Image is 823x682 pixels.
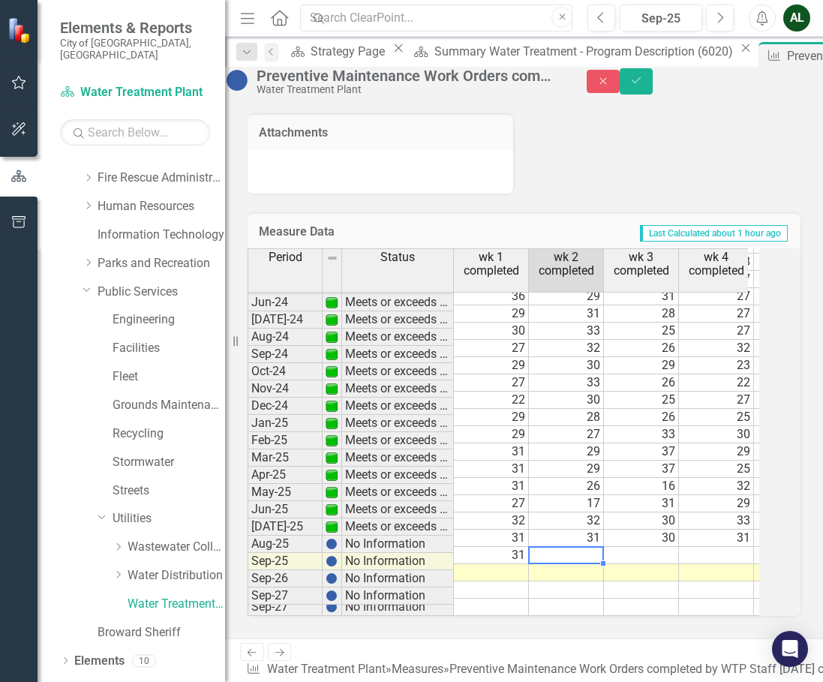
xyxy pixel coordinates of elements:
[532,251,600,277] span: wk 2 completed
[529,288,604,305] td: 29
[326,434,338,446] img: 1UOPjbPZzarJnojPNnPdqcrKqsyubKg2UwelywlROmNPl+gdMW9Kb8ri8GgAAAABJRU5ErkJggg==
[113,340,225,357] a: Facilities
[457,251,525,277] span: wk 1 completed
[679,495,754,512] td: 29
[604,512,679,530] td: 30
[98,227,225,244] a: Information Technology
[225,68,249,92] img: No Information
[248,484,323,501] td: May-25
[248,380,323,398] td: Nov-24
[342,536,454,553] td: No Information
[267,662,386,676] a: Water Treatment Plant
[248,415,323,432] td: Jan-25
[529,409,604,426] td: 28
[248,467,323,484] td: Apr-25
[257,84,557,95] div: Water Treatment Plant
[248,599,323,616] td: Sep-27
[454,495,529,512] td: 27
[604,426,679,443] td: 33
[342,484,454,501] td: Meets or exceeds target
[529,530,604,547] td: 31
[248,449,323,467] td: Mar-25
[607,251,675,277] span: wk 3 completed
[113,510,225,527] a: Utilities
[74,653,125,670] a: Elements
[248,294,323,311] td: Jun-24
[454,409,529,426] td: 29
[604,409,679,426] td: 26
[679,478,754,495] td: 32
[326,365,338,377] img: 1UOPjbPZzarJnojPNnPdqcrKqsyubKg2UwelywlROmNPl+gdMW9Kb8ri8GgAAAABJRU5ErkJggg==
[342,346,454,363] td: Meets or exceeds target
[679,530,754,547] td: 31
[257,68,557,84] div: Preventive Maintenance Work Orders completed by WTP Staff [DATE] or less
[408,42,736,61] a: Summary Water Treatment - Program Description (6020)
[98,284,225,301] a: Public Services
[342,587,454,605] td: No Information
[113,368,225,386] a: Fleet
[529,392,604,409] td: 30
[342,329,454,346] td: Meets or exceeds target
[326,521,338,533] img: 1UOPjbPZzarJnojPNnPdqcrKqsyubKg2UwelywlROmNPl+gdMW9Kb8ri8GgAAAABJRU5ErkJggg==
[326,314,338,326] img: 1UOPjbPZzarJnojPNnPdqcrKqsyubKg2UwelywlROmNPl+gdMW9Kb8ri8GgAAAABJRU5ErkJggg==
[529,323,604,340] td: 33
[604,495,679,512] td: 31
[679,288,754,305] td: 27
[326,383,338,395] img: 1UOPjbPZzarJnojPNnPdqcrKqsyubKg2UwelywlROmNPl+gdMW9Kb8ri8GgAAAABJRU5ErkJggg==
[604,357,679,374] td: 29
[326,296,338,308] img: 1UOPjbPZzarJnojPNnPdqcrKqsyubKg2UwelywlROmNPl+gdMW9Kb8ri8GgAAAABJRU5ErkJggg==
[454,323,529,340] td: 30
[604,478,679,495] td: 16
[529,357,604,374] td: 30
[679,443,754,461] td: 29
[248,570,323,587] td: Sep-26
[326,590,338,602] img: BgCOk07PiH71IgAAAABJRU5ErkJggg==
[326,417,338,429] img: 1UOPjbPZzarJnojPNnPdqcrKqsyubKg2UwelywlROmNPl+gdMW9Kb8ri8GgAAAABJRU5ErkJggg==
[679,357,754,374] td: 23
[8,17,34,44] img: ClearPoint Strategy
[248,501,323,518] td: Jun-25
[529,374,604,392] td: 33
[620,5,702,32] button: Sep-25
[326,503,338,515] img: 1UOPjbPZzarJnojPNnPdqcrKqsyubKg2UwelywlROmNPl+gdMW9Kb8ri8GgAAAABJRU5ErkJggg==
[529,443,604,461] td: 29
[286,42,389,61] a: Strategy Page
[248,536,323,553] td: Aug-25
[326,486,338,498] img: 1UOPjbPZzarJnojPNnPdqcrKqsyubKg2UwelywlROmNPl+gdMW9Kb8ri8GgAAAABJRU5ErkJggg==
[772,631,808,667] div: Open Intercom Messenger
[679,340,754,357] td: 32
[128,539,225,556] a: Wastewater Collection
[783,5,810,32] div: AL
[248,398,323,415] td: Dec-24
[248,311,323,329] td: [DATE]-24
[342,599,454,616] td: No Information
[128,567,225,584] a: Water Distribution
[529,305,604,323] td: 31
[98,624,225,641] a: Broward Sheriff
[604,461,679,478] td: 37
[604,340,679,357] td: 26
[326,538,338,550] img: BgCOk07PiH71IgAAAABJRU5ErkJggg==
[342,363,454,380] td: Meets or exceeds target
[248,363,323,380] td: Oct-24
[604,392,679,409] td: 25
[454,478,529,495] td: 31
[625,10,697,28] div: Sep-25
[679,409,754,426] td: 25
[342,432,454,449] td: Meets or exceeds target
[679,374,754,392] td: 22
[454,461,529,478] td: 31
[529,340,604,357] td: 32
[679,323,754,340] td: 27
[454,340,529,357] td: 27
[113,482,225,500] a: Streets
[342,294,454,311] td: Meets or exceeds target
[604,323,679,340] td: 25
[604,288,679,305] td: 31
[113,425,225,443] a: Recycling
[454,374,529,392] td: 27
[454,512,529,530] td: 32
[342,380,454,398] td: Meets or exceeds target
[326,469,338,481] img: 1UOPjbPZzarJnojPNnPdqcrKqsyubKg2UwelywlROmNPl+gdMW9Kb8ri8GgAAAABJRU5ErkJggg==
[60,37,210,62] small: City of [GEOGRAPHIC_DATA], [GEOGRAPHIC_DATA]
